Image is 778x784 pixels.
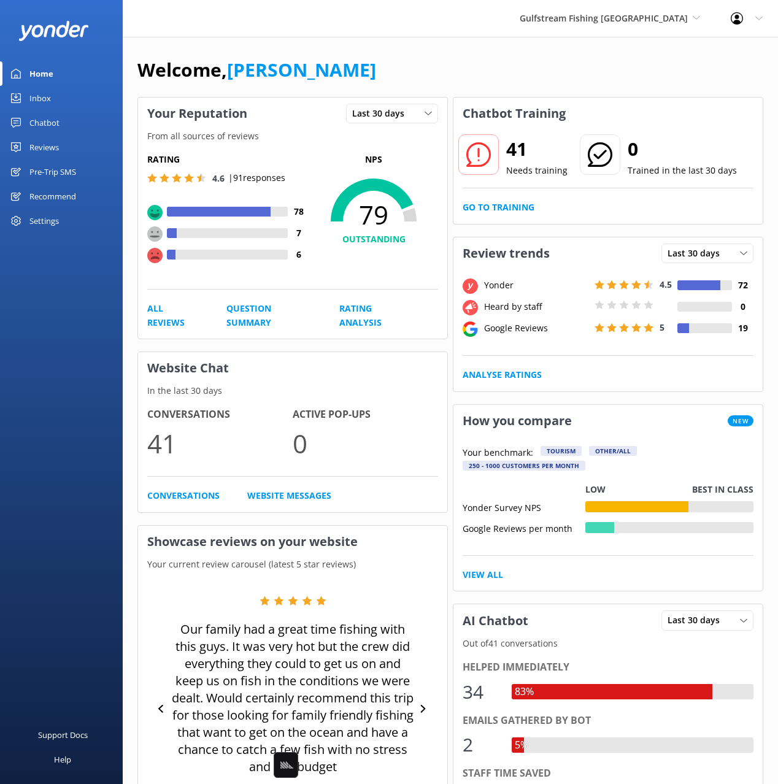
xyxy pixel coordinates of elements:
[171,621,415,775] p: Our family had a great time fishing with this guys. It was very hot but the crew did everything t...
[212,172,225,184] span: 4.6
[228,171,285,185] p: | 91 responses
[29,209,59,233] div: Settings
[463,713,753,729] div: Emails gathered by bot
[138,352,447,384] h3: Website Chat
[732,300,753,313] h4: 0
[463,501,585,512] div: Yonder Survey NPS
[453,637,763,650] p: Out of 41 conversations
[309,233,438,246] h4: OUTSTANDING
[138,384,447,398] p: In the last 30 days
[147,489,220,502] a: Conversations
[506,164,568,177] p: Needs training
[309,153,438,166] p: NPS
[512,684,537,700] div: 83%
[138,526,447,558] h3: Showcase reviews on your website
[463,201,534,214] a: Go to Training
[138,129,447,143] p: From all sources of reviews
[309,199,438,230] span: 79
[481,300,591,313] div: Heard by staff
[29,110,60,135] div: Chatbot
[138,558,447,571] p: Your current review carousel (latest 5 star reviews)
[138,98,256,129] h3: Your Reputation
[226,302,312,329] a: Question Summary
[293,423,438,464] p: 0
[288,205,309,218] h4: 78
[18,21,89,41] img: yonder-white-logo.png
[453,405,581,437] h3: How you compare
[463,766,753,782] div: Staff time saved
[463,568,503,582] a: View All
[481,321,591,335] div: Google Reviews
[628,164,737,177] p: Trained in the last 30 days
[339,302,410,329] a: Rating Analysis
[147,153,309,166] h5: Rating
[147,407,293,423] h4: Conversations
[29,159,76,184] div: Pre-Trip SMS
[463,677,499,707] div: 34
[453,237,559,269] h3: Review trends
[541,446,582,456] div: Tourism
[137,55,376,85] h1: Welcome,
[29,135,59,159] div: Reviews
[147,423,293,464] p: 41
[54,747,71,772] div: Help
[512,737,531,753] div: 5%
[288,226,309,240] h4: 7
[463,446,533,461] p: Your benchmark:
[29,184,76,209] div: Recommend
[668,613,727,627] span: Last 30 days
[728,415,753,426] span: New
[585,483,606,496] p: Low
[453,605,537,637] h3: AI Chatbot
[29,61,53,86] div: Home
[38,723,88,747] div: Support Docs
[506,134,568,164] h2: 41
[227,57,376,82] a: [PERSON_NAME]
[29,86,51,110] div: Inbox
[147,302,199,329] a: All Reviews
[481,279,591,292] div: Yonder
[660,279,672,290] span: 4.5
[247,489,331,502] a: Website Messages
[732,321,753,335] h4: 19
[288,248,309,261] h4: 6
[668,247,727,260] span: Last 30 days
[352,107,412,120] span: Last 30 days
[732,279,753,292] h4: 72
[660,321,664,333] span: 5
[628,134,737,164] h2: 0
[463,659,753,675] div: Helped immediately
[463,368,542,382] a: Analyse Ratings
[692,483,753,496] p: Best in class
[453,98,575,129] h3: Chatbot Training
[463,730,499,759] div: 2
[520,12,688,24] span: Gulfstream Fishing [GEOGRAPHIC_DATA]
[463,461,585,471] div: 250 - 1000 customers per month
[589,446,637,456] div: Other/All
[293,407,438,423] h4: Active Pop-ups
[463,522,585,533] div: Google Reviews per month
